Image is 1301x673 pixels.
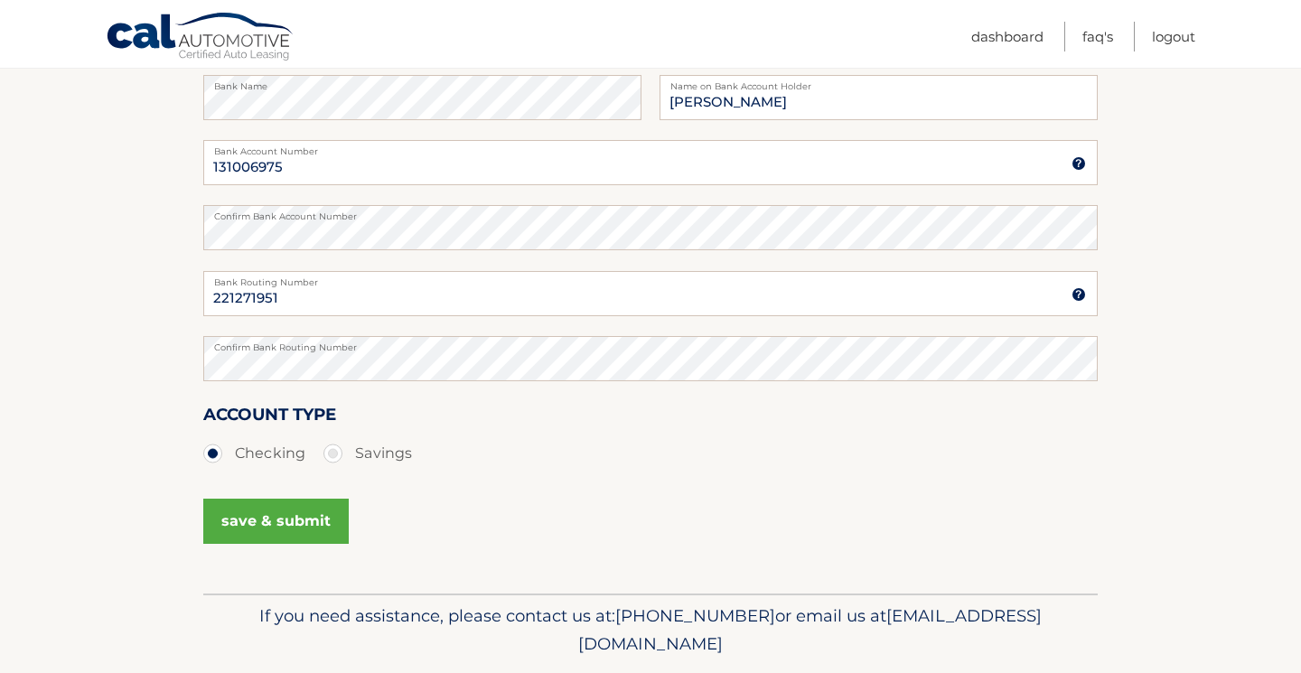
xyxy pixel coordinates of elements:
[203,140,1098,185] input: Bank Account Number
[1072,287,1086,302] img: tooltip.svg
[203,401,336,435] label: Account Type
[203,205,1098,220] label: Confirm Bank Account Number
[660,75,1098,89] label: Name on Bank Account Holder
[323,435,412,472] label: Savings
[203,336,1098,351] label: Confirm Bank Routing Number
[1082,22,1113,51] a: FAQ's
[971,22,1044,51] a: Dashboard
[106,12,295,64] a: Cal Automotive
[1072,156,1086,171] img: tooltip.svg
[1152,22,1195,51] a: Logout
[203,271,1098,316] input: Bank Routing Number
[660,75,1098,120] input: Name on Account (Account Holder Name)
[203,271,1098,285] label: Bank Routing Number
[215,602,1086,659] p: If you need assistance, please contact us at: or email us at
[203,75,641,89] label: Bank Name
[615,605,775,626] span: [PHONE_NUMBER]
[203,435,305,472] label: Checking
[203,499,349,544] button: save & submit
[203,140,1098,154] label: Bank Account Number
